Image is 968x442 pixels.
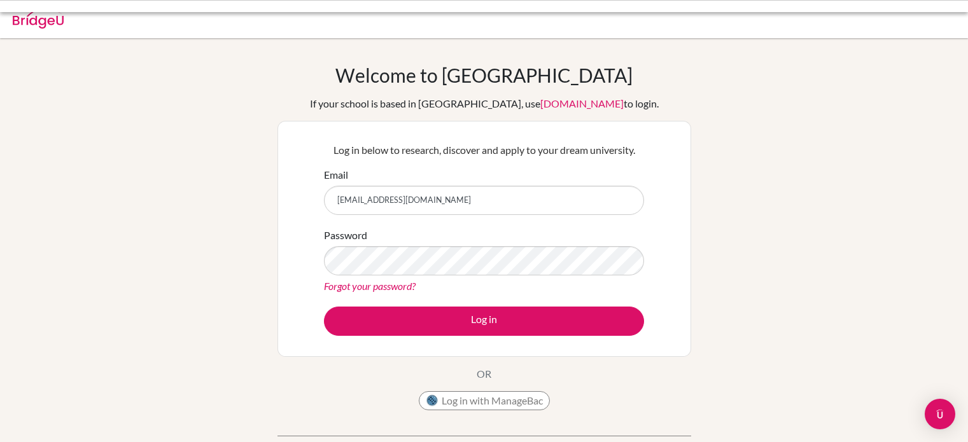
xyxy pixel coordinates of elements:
p: Log in below to research, discover and apply to your dream university. [324,142,644,158]
a: Forgot your password? [324,280,416,292]
div: Open Intercom Messenger [925,399,955,429]
img: Bridge-U [13,8,64,29]
label: Password [324,228,367,243]
p: OR [477,366,491,382]
div: If your school is based in [GEOGRAPHIC_DATA], use to login. [310,96,659,111]
a: [DOMAIN_NAME] [540,97,624,109]
div: Invalid email or password. [115,10,663,25]
button: Log in with ManageBac [419,391,550,410]
button: Log in [324,307,644,336]
label: Email [324,167,348,183]
h1: Welcome to [GEOGRAPHIC_DATA] [335,64,633,86]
